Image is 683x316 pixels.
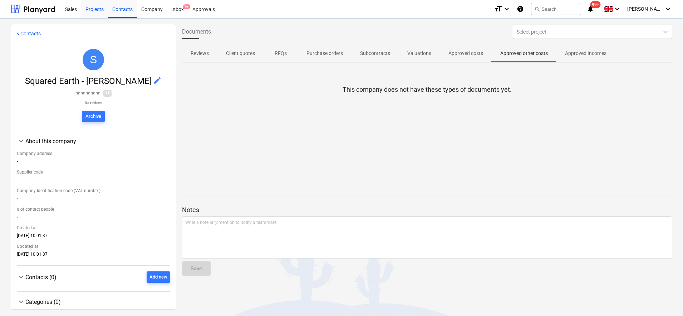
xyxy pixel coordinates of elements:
span: ★ [95,89,100,97]
span: search [534,6,540,12]
div: Created at [17,222,170,233]
span: ★ [75,89,80,97]
button: Search [531,3,581,15]
i: Knowledge base [517,5,524,13]
div: About this company [17,137,170,145]
div: - [17,159,170,167]
i: keyboard_arrow_down [613,5,621,13]
div: About this company [17,145,170,260]
div: [DATE] 10:01:37 [17,233,170,241]
span: Contacts (0) [25,274,56,281]
span: Documents [182,27,211,36]
i: notifications [587,5,594,13]
p: Reviews [191,50,209,57]
p: Purchase orders [306,50,343,57]
div: Categories (0) [17,306,170,309]
a: < Contacts [17,31,41,36]
div: Categories (0) [25,299,170,305]
i: format_size [494,5,502,13]
span: ★ [90,89,95,97]
p: Subcontracts [360,50,390,57]
span: 0.0 [103,90,112,96]
p: Approved Incomes [565,50,606,57]
p: Valuations [407,50,431,57]
span: ★ [80,89,85,97]
div: Updated at [17,241,170,252]
div: Supplier code [17,167,170,177]
div: Company Identification code (VAT number) [17,185,170,196]
button: Add new [147,271,170,283]
div: - [17,215,170,222]
div: [DATE] 10:01:37 [17,252,170,260]
span: 9+ [183,4,190,9]
p: No reviews [75,100,112,105]
span: S [90,54,97,65]
p: RFQs [272,50,289,57]
div: - [17,177,170,185]
button: Archive [82,111,105,122]
div: Contacts (0)Add new [17,271,170,283]
span: keyboard_arrow_down [17,297,25,306]
span: ★ [85,89,90,97]
div: Squared [83,49,104,70]
span: 99+ [590,1,601,8]
div: # of contact people [17,204,170,215]
div: About this company [25,138,170,145]
p: This company does not have these types of documents yet. [343,85,512,94]
i: keyboard_arrow_down [502,5,511,13]
div: - [17,196,170,204]
i: keyboard_arrow_down [664,5,672,13]
div: Add new [149,273,167,281]
div: Company address [17,148,170,159]
span: edit [153,76,162,85]
span: [PERSON_NAME] [627,6,663,12]
p: Notes [182,206,673,214]
span: keyboard_arrow_down [17,137,25,145]
div: Contacts (0)Add new [17,283,170,286]
span: keyboard_arrow_down [17,273,25,281]
p: Approved costs [448,50,483,57]
p: Approved other costs [500,50,548,57]
div: Categories (0) [17,297,170,306]
p: Client quotes [226,50,255,57]
div: Archive [85,112,101,121]
span: Squared Earth - [PERSON_NAME] [25,76,153,86]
